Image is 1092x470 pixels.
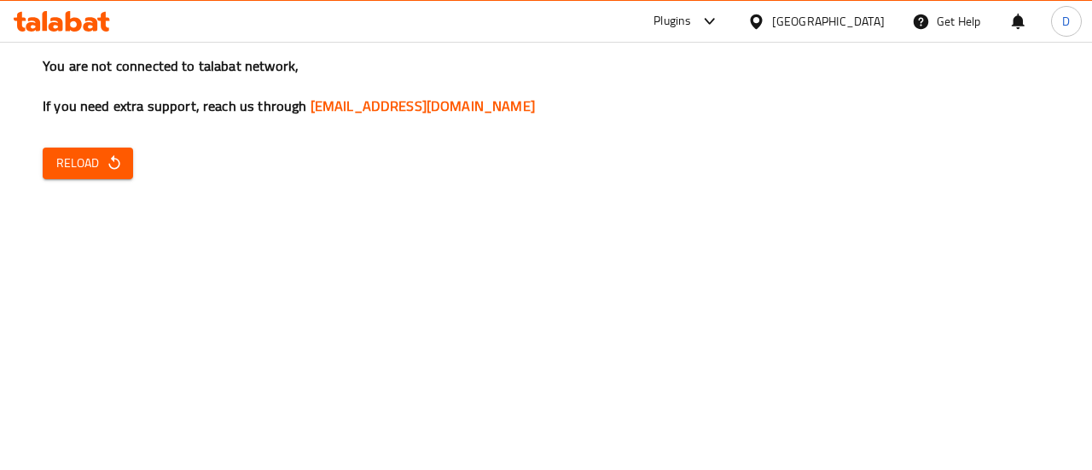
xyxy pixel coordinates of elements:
a: [EMAIL_ADDRESS][DOMAIN_NAME] [311,93,535,119]
span: Reload [56,153,119,174]
button: Reload [43,148,133,179]
div: Plugins [653,11,691,32]
h3: You are not connected to talabat network, If you need extra support, reach us through [43,56,1049,116]
div: [GEOGRAPHIC_DATA] [772,12,885,31]
span: D [1062,12,1070,31]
